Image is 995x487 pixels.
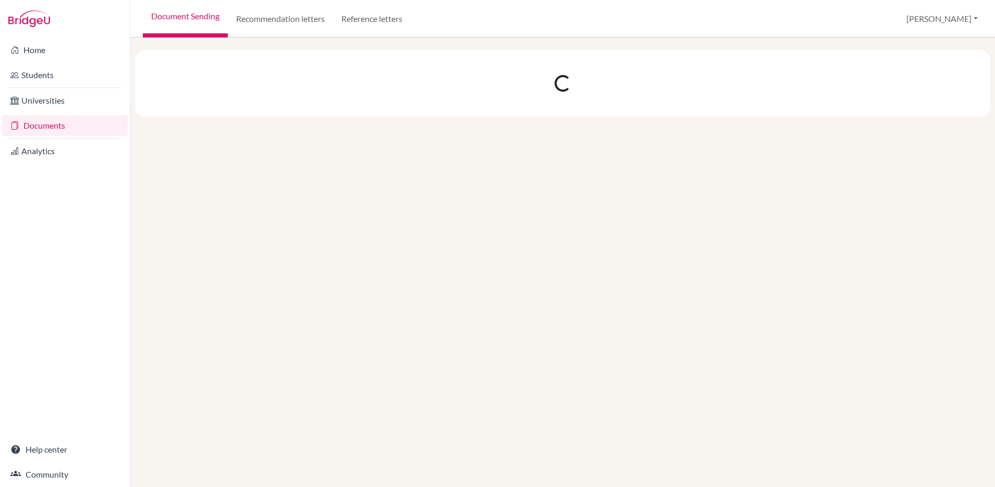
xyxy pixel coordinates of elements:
[2,90,128,111] a: Universities
[2,141,128,161] a: Analytics
[2,65,128,85] a: Students
[902,9,982,29] button: [PERSON_NAME]
[2,115,128,136] a: Documents
[2,40,128,60] a: Home
[2,464,128,485] a: Community
[8,10,50,27] img: Bridge-U
[2,439,128,460] a: Help center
